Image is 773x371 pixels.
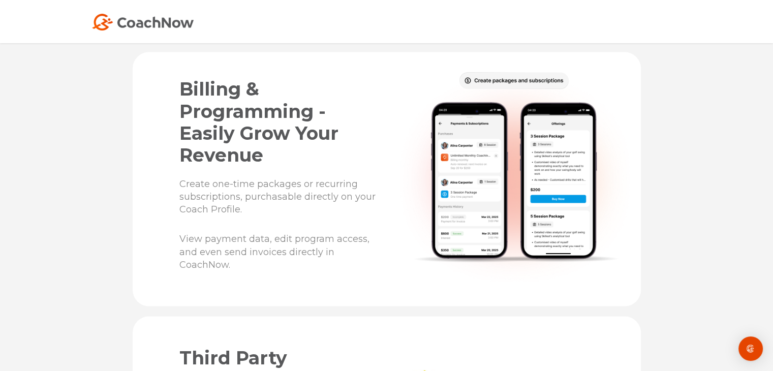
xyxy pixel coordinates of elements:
[179,100,338,166] span: - Easily Grow Your Revenue
[397,68,631,284] img: Payments and subscriptions in CoachNow Academy
[179,233,369,270] span: View payment data, edit program access, and even send invoices directly in CoachNow.
[179,78,314,122] span: Billing & Programming
[92,14,194,30] img: Coach Now
[179,178,376,215] span: Create one-time packages or recurring subscriptions, purchasable directly on your Coach Profile.
[738,336,763,361] div: Open Intercom Messenger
